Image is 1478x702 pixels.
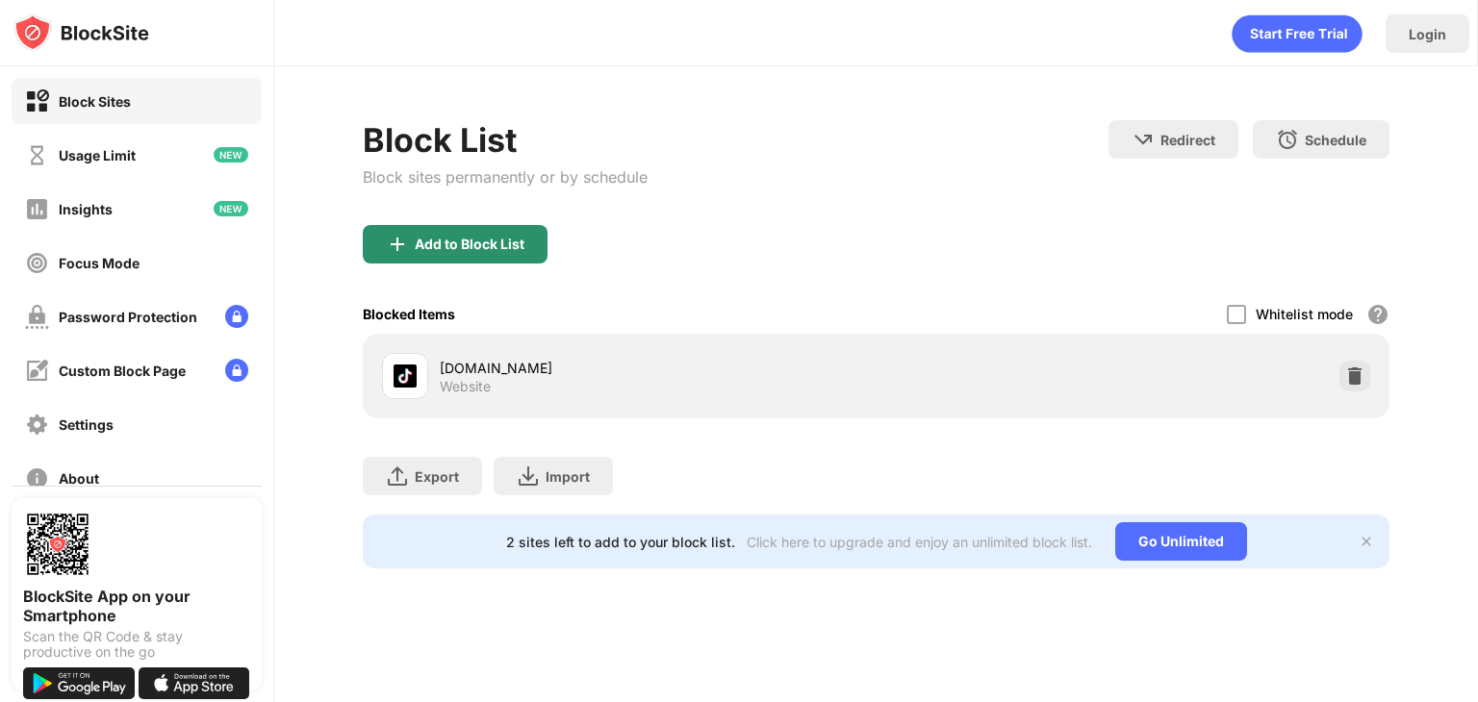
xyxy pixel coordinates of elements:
[23,667,135,699] img: get-it-on-google-play.svg
[23,587,250,625] div: BlockSite App on your Smartphone
[1160,132,1215,148] div: Redirect
[59,363,186,379] div: Custom Block Page
[59,470,99,487] div: About
[59,93,131,110] div: Block Sites
[25,466,49,490] img: about-off.svg
[440,378,491,395] div: Website
[440,358,876,378] div: [DOMAIN_NAME]
[139,667,250,699] img: download-on-the-app-store.svg
[1256,306,1353,322] div: Whitelist mode
[506,534,735,550] div: 2 sites left to add to your block list.
[363,306,455,322] div: Blocked Items
[23,510,92,579] img: options-page-qr-code.png
[23,629,250,660] div: Scan the QR Code & stay productive on the go
[59,201,113,217] div: Insights
[415,468,459,485] div: Export
[25,359,49,383] img: customize-block-page-off.svg
[1232,14,1363,53] div: animation
[214,201,248,216] img: new-icon.svg
[225,359,248,382] img: lock-menu.svg
[59,416,114,433] div: Settings
[25,251,49,275] img: focus-off.svg
[214,147,248,163] img: new-icon.svg
[1359,534,1374,549] img: x-button.svg
[747,534,1092,550] div: Click here to upgrade and enjoy an unlimited block list.
[25,413,49,437] img: settings-off.svg
[394,364,417,388] img: favicons
[1305,132,1366,148] div: Schedule
[225,305,248,328] img: lock-menu.svg
[25,197,49,221] img: insights-off.svg
[546,468,590,485] div: Import
[1409,26,1446,42] div: Login
[59,255,140,271] div: Focus Mode
[363,120,648,160] div: Block List
[59,309,197,325] div: Password Protection
[25,89,49,113] img: block-on.svg
[25,305,49,329] img: password-protection-off.svg
[415,237,524,252] div: Add to Block List
[1115,522,1247,561] div: Go Unlimited
[59,147,136,163] div: Usage Limit
[363,167,648,187] div: Block sites permanently or by schedule
[25,143,49,167] img: time-usage-off.svg
[13,13,149,52] img: logo-blocksite.svg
